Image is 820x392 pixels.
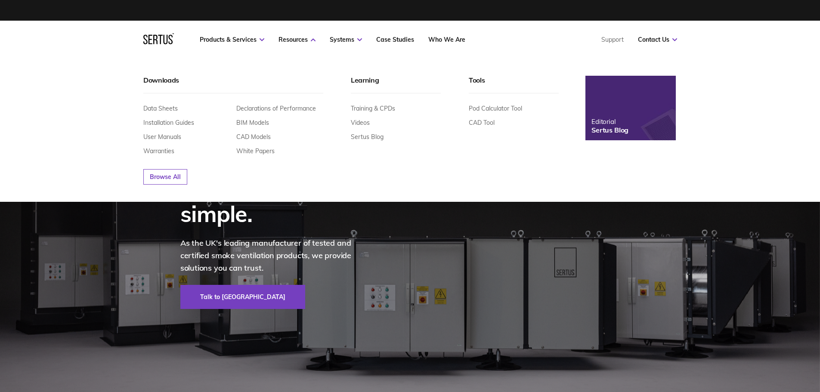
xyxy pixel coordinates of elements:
[143,147,174,155] a: Warranties
[591,117,628,126] div: Editorial
[351,119,370,127] a: Videos
[585,76,676,140] a: EditorialSertus Blog
[143,169,187,185] a: Browse All
[469,105,522,112] a: Pod Calculator Tool
[180,285,305,309] a: Talk to [GEOGRAPHIC_DATA]
[236,147,275,155] a: White Papers
[236,119,269,127] a: BIM Models
[180,152,370,226] div: Smoke ventilation, made simple.
[601,36,624,43] a: Support
[469,76,559,93] div: Tools
[351,76,441,93] div: Learning
[143,133,181,141] a: User Manuals
[469,119,495,127] a: CAD Tool
[351,133,384,141] a: Sertus Blog
[376,36,414,43] a: Case Studies
[428,36,465,43] a: Who We Are
[665,292,820,392] iframe: Chat Widget
[591,126,628,134] div: Sertus Blog
[200,36,264,43] a: Products & Services
[180,237,370,274] p: As the UK's leading manufacturer of tested and certified smoke ventilation products, we provide s...
[143,119,194,127] a: Installation Guides
[236,133,271,141] a: CAD Models
[236,105,316,112] a: Declarations of Performance
[330,36,362,43] a: Systems
[143,76,323,93] div: Downloads
[143,105,178,112] a: Data Sheets
[351,105,395,112] a: Training & CPDs
[278,36,316,43] a: Resources
[638,36,677,43] a: Contact Us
